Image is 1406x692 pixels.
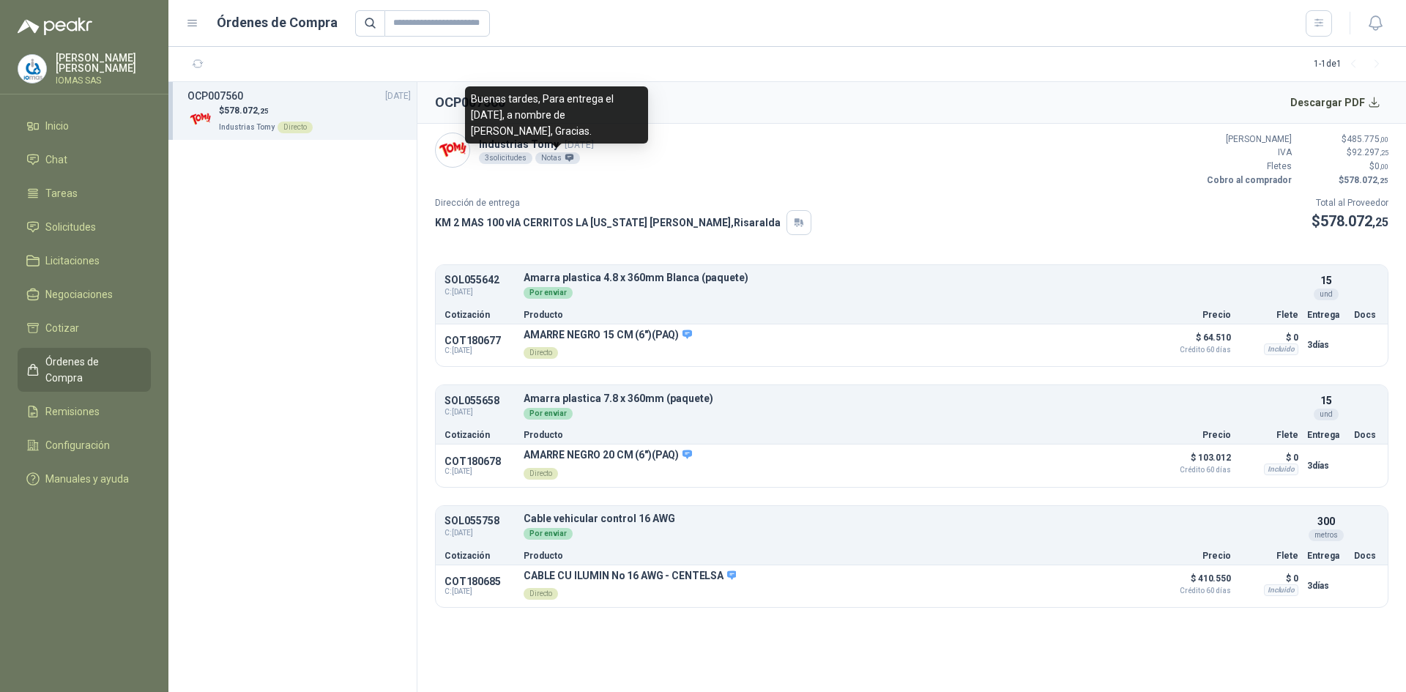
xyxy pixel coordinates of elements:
a: Órdenes de Compra [18,348,151,392]
span: Crédito 60 días [1158,587,1231,595]
p: AMARRE NEGRO 20 CM (6")(PAQ) [524,449,692,462]
span: C: [DATE] [445,346,515,355]
p: Entrega [1307,551,1345,560]
p: Docs [1354,551,1379,560]
p: Precio [1158,310,1231,319]
div: Incluido [1264,584,1298,596]
p: Precio [1158,431,1231,439]
p: Fletes [1204,160,1292,174]
a: Licitaciones [18,247,151,275]
span: [DATE] [565,139,594,150]
a: Solicitudes [18,213,151,241]
div: Por enviar [524,287,573,299]
p: 15 [1320,392,1332,409]
p: 15 [1320,272,1332,289]
button: Descargar PDF [1282,88,1389,117]
p: Cable vehicular control 16 AWG [524,513,1298,524]
p: Producto [524,551,1149,560]
img: Company Logo [18,55,46,83]
p: SOL055658 [445,395,515,406]
span: Crédito 60 días [1158,466,1231,474]
a: Configuración [18,431,151,459]
h3: OCP007560 [187,88,243,104]
p: SOL055642 [445,275,515,286]
span: Cotizar [45,320,79,336]
p: COT180677 [445,335,515,346]
div: Incluido [1264,464,1298,475]
p: IOMAS SAS [56,76,151,85]
p: $ 0 [1240,329,1298,346]
p: [PERSON_NAME] [1204,133,1292,146]
span: 578.072 [224,105,269,116]
a: Tareas [18,179,151,207]
span: Configuración [45,437,110,453]
span: Crédito 60 días [1158,346,1231,354]
span: Licitaciones [45,253,100,269]
span: Industrias Tomy [219,123,275,131]
a: Inicio [18,112,151,140]
span: Órdenes de Compra [45,354,137,386]
p: AMARRE NEGRO 15 CM (6")(PAQ) [524,329,692,342]
span: ,00 [1380,163,1388,171]
p: IVA [1204,146,1292,160]
span: Chat [45,152,67,168]
p: Cotización [445,310,515,319]
p: $ 103.012 [1158,449,1231,474]
span: ,25 [1380,149,1388,157]
div: Buenas tardes, Para entrega el [DATE], a nombre de [PERSON_NAME], Gracias. [465,86,648,144]
p: Flete [1240,551,1298,560]
img: Company Logo [187,106,213,132]
div: metros [1309,529,1344,541]
span: [DATE] [385,89,411,103]
p: Cotización [445,551,515,560]
img: Company Logo [436,133,469,167]
p: Flete [1240,310,1298,319]
a: Remisiones [18,398,151,425]
p: COT180678 [445,455,515,467]
p: Dirección de entrega [435,196,811,210]
div: Por enviar [524,528,573,540]
p: Amarra plastica 4.8 x 360mm Blanca (paquete) [524,272,1298,283]
div: und [1314,409,1339,420]
span: C: [DATE] [445,587,515,596]
a: Cotizar [18,314,151,342]
p: Precio [1158,551,1231,560]
div: Directo [524,588,558,600]
p: $ [1301,133,1388,146]
span: 578.072 [1320,212,1388,230]
span: C: [DATE] [445,406,515,418]
p: $ 64.510 [1158,329,1231,354]
p: KM 2 MAS 100 vIA CERRITOS LA [US_STATE] [PERSON_NAME] , Risaralda [435,215,781,231]
div: 3 solicitudes [479,152,532,164]
span: Manuales y ayuda [45,471,129,487]
p: Cobro al comprador [1204,174,1292,187]
p: $ [1312,210,1388,233]
p: Docs [1354,310,1379,319]
p: Entrega [1307,431,1345,439]
p: 3 días [1307,457,1345,475]
a: Chat [18,146,151,174]
span: C: [DATE] [445,527,515,539]
p: $ 0 [1240,449,1298,466]
p: Docs [1354,431,1379,439]
p: Amarra plastica 7.8 x 360mm (paquete) [524,393,1298,404]
p: $ [1301,160,1388,174]
span: ,25 [1377,176,1388,185]
span: C: [DATE] [445,286,515,298]
a: OCP007560[DATE] Company Logo$578.072,25Industrias TomyDirecto [187,88,411,134]
p: COT180685 [445,576,515,587]
p: Entrega [1307,310,1345,319]
p: $ 410.550 [1158,570,1231,595]
p: 3 días [1307,336,1345,354]
p: CABLE CU ILUMIN No 16 AWG - CENTELSA [524,570,736,583]
span: 485.775 [1347,134,1388,144]
span: ,25 [1372,215,1388,229]
p: $ 0 [1240,570,1298,587]
div: Directo [524,347,558,359]
span: Negociaciones [45,286,113,302]
p: $ [219,104,313,118]
p: $ [1301,174,1388,187]
p: 3 días [1307,577,1345,595]
div: und [1314,289,1339,300]
p: Producto [524,310,1149,319]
